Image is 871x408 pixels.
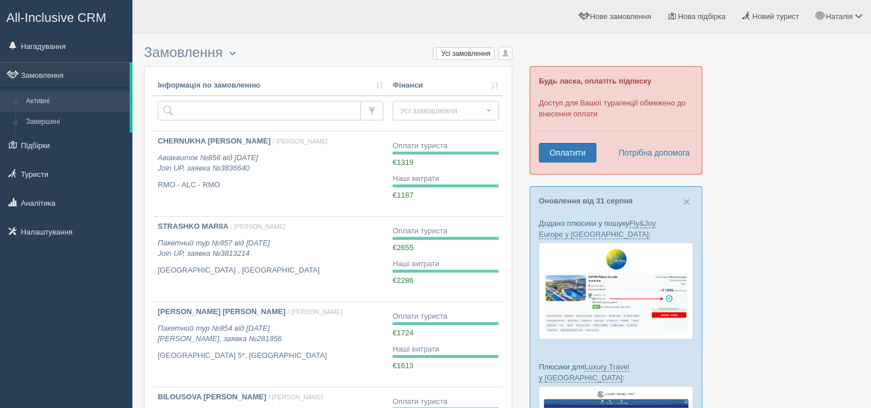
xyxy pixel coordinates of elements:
[393,396,499,407] div: Оплати туриста
[539,361,693,383] p: Плюсики для :
[393,158,413,167] span: €1319
[400,105,484,116] span: Усі замовлення
[393,226,499,237] div: Оплати туриста
[158,101,361,120] input: Пошук за номером замовлення, ПІБ або паспортом туриста
[393,191,413,199] span: €1187
[752,12,799,21] span: Новий турист
[590,12,651,21] span: Нове замовлення
[158,153,258,173] i: Авіаквиток №856 від [DATE] Join UP, заявка №3836640
[678,12,726,21] span: Нова підбірка
[158,80,383,91] a: Інформація по замовленню
[158,239,270,258] i: Пакетний тур №857 від [DATE] Join UP, заявка №3813214
[158,265,383,276] p: [GEOGRAPHIC_DATA] , [GEOGRAPHIC_DATA]
[393,259,499,270] div: Наші витрати
[539,197,633,205] a: Оновлення від 31 серпня
[158,324,282,343] i: Пакетний тур №854 від [DATE] [PERSON_NAME], заявка №281856
[539,219,656,239] a: Fly&Joy Europe у [GEOGRAPHIC_DATA]
[539,143,596,163] a: Оплатити
[393,344,499,355] div: Наші витрати
[393,101,499,120] button: Усі замовлення
[158,307,286,316] b: [PERSON_NAME] [PERSON_NAME]
[393,80,499,91] a: Фінанси
[230,223,285,230] span: / [PERSON_NAME]
[158,137,271,145] b: CHERNUKHA [PERSON_NAME]
[1,1,132,32] a: All-Inclusive CRM
[21,91,130,112] a: Активні
[393,276,413,285] span: €2286
[6,10,107,25] span: All-Inclusive CRM
[611,143,690,163] a: Потрібна допомога
[393,328,413,337] span: €1724
[539,362,629,383] a: Luxury Travel у [GEOGRAPHIC_DATA]
[153,217,388,301] a: STRASHKO MARIIA / [PERSON_NAME] Пакетний тур №857 від [DATE]Join UP, заявка №3813214 [GEOGRAPHIC_...
[393,311,499,322] div: Оплати туриста
[393,361,413,370] span: €1613
[268,394,323,401] span: / [PERSON_NAME]
[158,222,229,231] b: STRASHKO MARIIA
[433,48,494,59] label: Усі замовлення
[539,243,693,339] img: fly-joy-de-proposal-crm-for-travel-agency.png
[158,392,267,401] b: BILOUSOVA [PERSON_NAME]
[273,138,328,145] span: / [PERSON_NAME]
[826,12,853,21] span: Наталія
[530,66,702,175] div: Доступ для Вашої турагенції обмежено до внесення оплати
[393,243,413,252] span: €2655
[144,45,512,61] h3: Замовлення
[153,131,388,216] a: CHERNUKHA [PERSON_NAME] / [PERSON_NAME] Авіаквиток №856 від [DATE]Join UP, заявка №3836640 RMO - ...
[393,141,499,152] div: Оплати туриста
[683,195,690,207] button: Close
[158,350,383,361] p: [GEOGRAPHIC_DATA] 5*, [GEOGRAPHIC_DATA]
[683,195,690,208] span: ×
[158,180,383,191] p: RMO - ALC - RMO
[21,112,130,133] a: Завершені
[153,302,388,387] a: [PERSON_NAME] [PERSON_NAME] / [PERSON_NAME] Пакетний тур №854 від [DATE][PERSON_NAME], заявка №28...
[539,218,693,240] p: Додано плюсики у пошуку :
[287,308,342,315] span: / [PERSON_NAME]
[539,77,651,85] b: Будь ласка, оплатіть підписку
[393,173,499,184] div: Наші витрати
